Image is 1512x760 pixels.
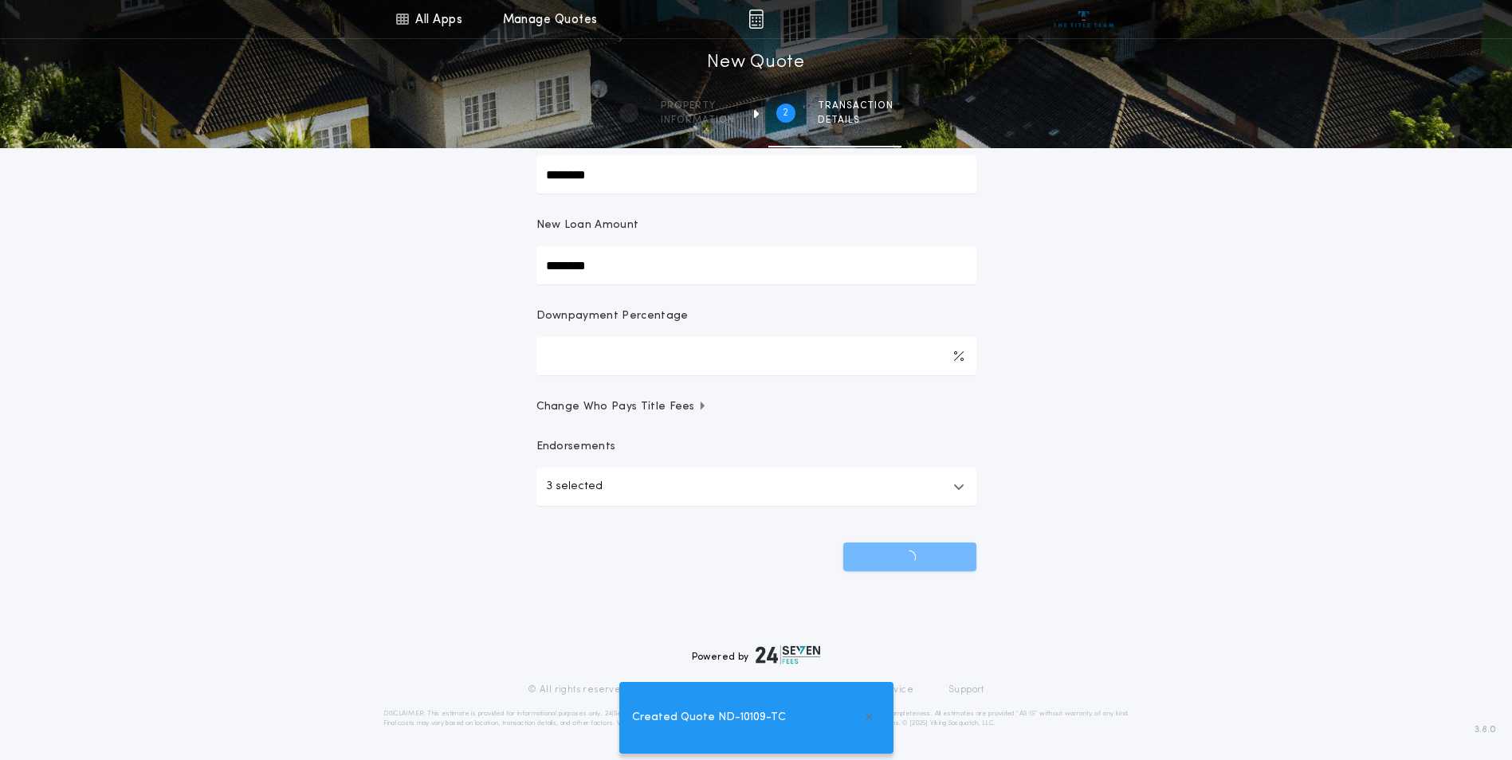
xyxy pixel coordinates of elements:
input: Sale Price [536,155,976,194]
button: Change Who Pays Title Fees [536,399,976,415]
div: Powered by [692,645,821,664]
p: New Loan Amount [536,217,639,233]
p: 3 selected [546,477,603,496]
input: Downpayment Percentage [536,337,976,375]
span: Change Who Pays Title Fees [536,399,708,415]
button: 3 selected [536,468,976,506]
span: Created Quote ND-10109-TC [632,709,786,727]
h2: 2 [783,107,788,119]
img: img [748,10,764,29]
p: Endorsements [536,439,976,455]
p: Downpayment Percentage [536,308,689,324]
input: New Loan Amount [536,246,976,284]
span: details [818,114,893,127]
span: information [661,114,735,127]
h1: New Quote [707,50,804,76]
img: logo [756,645,821,664]
img: vs-icon [1054,11,1113,27]
span: Property [661,100,735,112]
span: Transaction [818,100,893,112]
